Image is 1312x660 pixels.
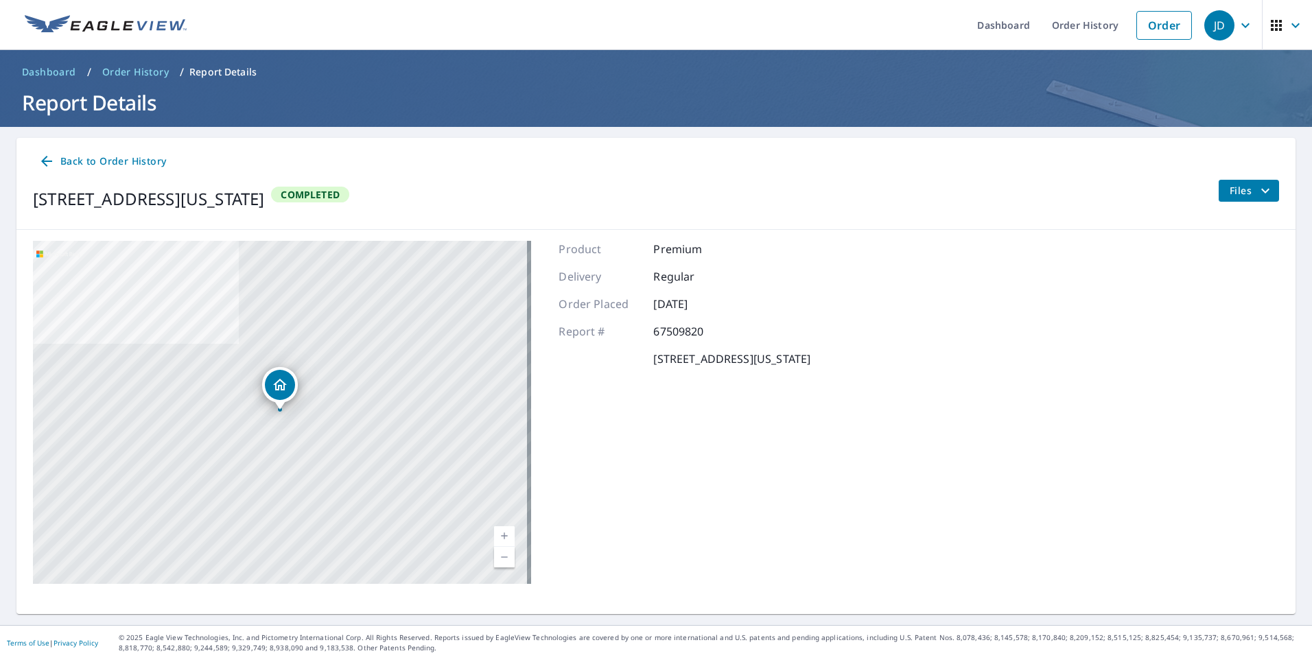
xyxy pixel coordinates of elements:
[33,149,172,174] a: Back to Order History
[1230,182,1274,199] span: Files
[189,65,257,79] p: Report Details
[7,639,98,647] p: |
[1136,11,1192,40] a: Order
[33,187,264,211] div: [STREET_ADDRESS][US_STATE]
[54,638,98,648] a: Privacy Policy
[653,296,736,312] p: [DATE]
[97,61,174,83] a: Order History
[653,241,736,257] p: Premium
[87,64,91,80] li: /
[262,367,298,410] div: Dropped pin, building 1, Residential property, 6953 County Road 487 Nevada, TX 75173
[653,323,736,340] p: 67509820
[559,268,641,285] p: Delivery
[25,15,187,36] img: EV Logo
[1204,10,1234,40] div: JD
[559,323,641,340] p: Report #
[272,188,348,201] span: Completed
[494,526,515,547] a: Current Level 17, Zoom In
[7,638,49,648] a: Terms of Use
[119,633,1305,653] p: © 2025 Eagle View Technologies, Inc. and Pictometry International Corp. All Rights Reserved. Repo...
[16,61,1296,83] nav: breadcrumb
[494,547,515,567] a: Current Level 17, Zoom Out
[180,64,184,80] li: /
[559,296,641,312] p: Order Placed
[22,65,76,79] span: Dashboard
[102,65,169,79] span: Order History
[1218,180,1279,202] button: filesDropdownBtn-67509820
[16,89,1296,117] h1: Report Details
[16,61,82,83] a: Dashboard
[653,268,736,285] p: Regular
[653,351,810,367] p: [STREET_ADDRESS][US_STATE]
[559,241,641,257] p: Product
[38,153,166,170] span: Back to Order History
